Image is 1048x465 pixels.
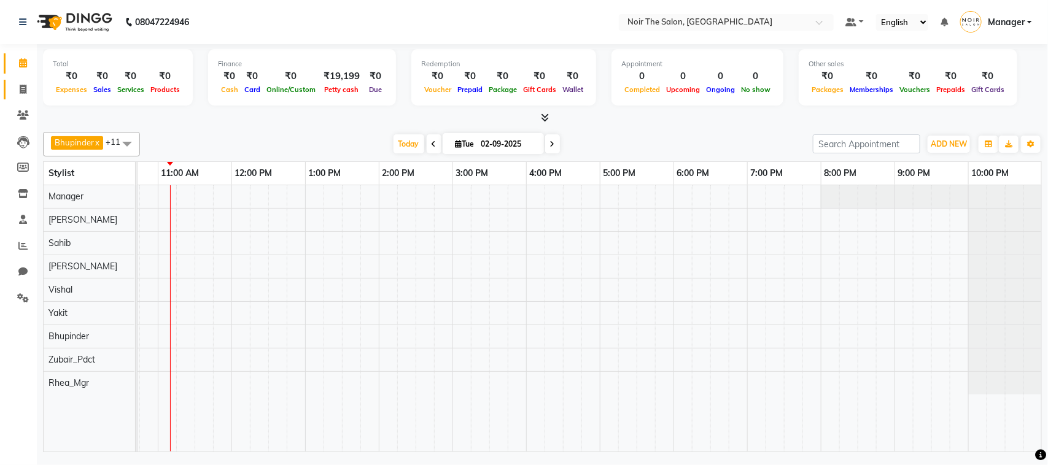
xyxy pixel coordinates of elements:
[319,69,365,83] div: ₹19,199
[527,164,565,182] a: 4:00 PM
[106,137,130,147] span: +11
[49,261,117,272] span: [PERSON_NAME]
[53,59,183,69] div: Total
[896,85,933,94] span: Vouchers
[241,69,263,83] div: ₹0
[454,85,486,94] span: Prepaid
[933,69,968,83] div: ₹0
[809,85,847,94] span: Packages
[49,191,83,202] span: Manager
[31,5,115,39] img: logo
[49,377,89,388] span: Rhea_Mgr
[486,85,520,94] span: Package
[674,164,713,182] a: 6:00 PM
[738,85,774,94] span: No show
[49,214,117,225] span: [PERSON_NAME]
[968,85,1007,94] span: Gift Cards
[365,69,386,83] div: ₹0
[809,69,847,83] div: ₹0
[621,69,663,83] div: 0
[114,85,147,94] span: Services
[53,69,90,83] div: ₹0
[49,307,68,318] span: Yakit
[931,139,967,148] span: ADD NEW
[322,85,362,94] span: Petty cash
[55,137,94,147] span: Bhupinder
[90,85,114,94] span: Sales
[968,69,1007,83] div: ₹0
[928,136,970,153] button: ADD NEW
[49,354,95,365] span: Zubair_Pdct
[520,85,559,94] span: Gift Cards
[421,69,454,83] div: ₹0
[621,59,774,69] div: Appointment
[147,69,183,83] div: ₹0
[218,85,241,94] span: Cash
[306,164,344,182] a: 1:00 PM
[520,69,559,83] div: ₹0
[454,69,486,83] div: ₹0
[94,137,99,147] a: x
[621,85,663,94] span: Completed
[663,69,703,83] div: 0
[49,167,74,179] span: Stylist
[559,85,586,94] span: Wallet
[453,164,492,182] a: 3:00 PM
[486,69,520,83] div: ₹0
[232,164,276,182] a: 12:00 PM
[90,69,114,83] div: ₹0
[933,85,968,94] span: Prepaids
[559,69,586,83] div: ₹0
[703,85,738,94] span: Ongoing
[263,85,319,94] span: Online/Custom
[813,134,920,153] input: Search Appointment
[158,164,203,182] a: 11:00 AM
[847,69,896,83] div: ₹0
[394,134,424,153] span: Today
[218,59,386,69] div: Finance
[53,85,90,94] span: Expenses
[49,284,72,295] span: Vishal
[49,331,89,342] span: Bhupinder
[366,85,385,94] span: Due
[49,237,71,248] span: Sahib
[452,139,478,148] span: Tue
[738,69,774,83] div: 0
[600,164,639,182] a: 5:00 PM
[821,164,860,182] a: 8:00 PM
[988,16,1025,29] span: Manager
[114,69,147,83] div: ₹0
[896,69,933,83] div: ₹0
[960,11,982,33] img: Manager
[135,5,189,39] b: 08047224946
[847,85,896,94] span: Memberships
[748,164,786,182] a: 7:00 PM
[379,164,418,182] a: 2:00 PM
[703,69,738,83] div: 0
[421,59,586,69] div: Redemption
[421,85,454,94] span: Voucher
[218,69,241,83] div: ₹0
[241,85,263,94] span: Card
[478,135,539,153] input: 2025-09-02
[663,85,703,94] span: Upcoming
[895,164,934,182] a: 9:00 PM
[809,59,1007,69] div: Other sales
[147,85,183,94] span: Products
[969,164,1012,182] a: 10:00 PM
[263,69,319,83] div: ₹0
